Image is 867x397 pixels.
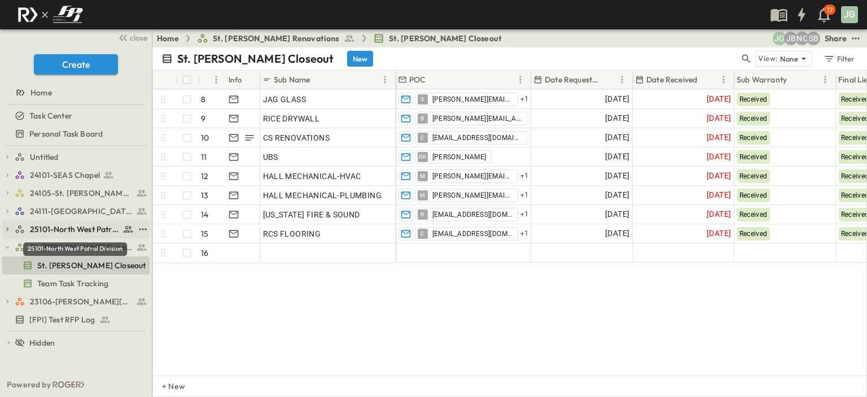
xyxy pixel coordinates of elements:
[739,153,768,161] span: Received
[773,32,786,45] div: Josh Gille (jgille@fpibuilders.com)
[605,93,629,106] span: [DATE]
[274,74,310,85] p: Sub Name
[520,228,529,239] span: + 1
[37,260,146,271] span: St. [PERSON_NAME] Closeout
[2,256,150,274] div: St. [PERSON_NAME] Closeouttest
[15,294,147,309] a: 23106-[PERSON_NAME][GEOGRAPHIC_DATA]
[347,51,373,67] button: New
[707,93,731,106] span: [DATE]
[30,87,52,98] span: Home
[707,131,731,144] span: [DATE]
[201,132,209,143] p: 10
[162,381,169,392] p: + New
[15,239,147,255] a: St. Vincent De Paul Renovations
[2,258,147,273] a: St. [PERSON_NAME] Closeout
[421,233,424,234] span: C
[739,115,768,123] span: Received
[605,189,629,202] span: [DATE]
[545,74,601,85] p: Date Requested
[263,190,382,201] span: HALL MECHANICAL-PLUMBING
[432,191,513,200] span: [PERSON_NAME][EMAIL_ADDRESS][DOMAIN_NAME]
[226,71,260,89] div: Info
[707,112,731,125] span: [DATE]
[263,132,330,143] span: CS RENOVATIONS
[699,73,712,86] button: Sort
[849,32,862,45] button: test
[201,113,205,124] p: 9
[29,110,72,121] span: Task Center
[707,169,731,182] span: [DATE]
[201,151,207,163] p: 11
[2,312,147,328] a: [FPI] Test RFP Log
[373,33,502,44] a: St. [PERSON_NAME] Closeout
[263,209,360,220] span: [US_STATE] FIRE & SOUND
[739,95,768,103] span: Received
[136,223,150,236] button: test
[737,74,787,85] p: Sub Warranty
[201,94,205,105] p: 8
[312,73,325,86] button: Sort
[739,172,768,180] span: Received
[739,211,768,219] span: Received
[263,94,306,105] span: JAG GLASS
[229,64,242,95] div: Info
[2,148,150,166] div: Untitledtest
[198,71,226,89] div: #
[2,293,150,311] div: 23106-[PERSON_NAME][GEOGRAPHIC_DATA]test
[520,209,529,220] span: + 1
[263,228,321,239] span: RCS FLOORING
[605,112,629,125] span: [DATE]
[30,224,120,235] span: 25101-North West Patrol Division
[789,73,802,86] button: Sort
[15,149,147,165] a: Untitled
[157,33,509,44] nav: breadcrumbs
[646,74,697,85] p: Date Received
[432,210,513,219] span: [EMAIL_ADDRESS][DOMAIN_NAME]
[15,185,147,201] a: 24105-St. Matthew Kitchen Reno
[201,171,208,182] p: 12
[23,242,127,256] div: 25101-North West Patrol Division
[841,6,858,23] div: JG
[603,73,615,86] button: Sort
[2,276,147,291] a: Team Task Tracking
[2,202,150,220] div: 24111-[GEOGRAPHIC_DATA]test
[605,208,629,221] span: [DATE]
[421,137,424,138] span: C
[795,32,809,45] div: Nathanael Gonzales (ngonzales@fpibuilders.com)
[421,118,424,119] span: B
[2,85,147,101] a: Home
[2,220,150,238] div: 25101-North West Patrol Divisiontest
[15,167,147,183] a: 24101-SEAS Chapel
[432,229,513,238] span: [EMAIL_ADDRESS][DOMAIN_NAME]
[419,156,427,157] span: GK
[2,274,150,293] div: Team Task Trackingtest
[263,113,320,124] span: RICE DRYWALL
[605,169,629,182] span: [DATE]
[34,54,118,75] button: Create
[15,221,134,237] a: 25101-North West Patrol Division
[520,171,529,182] span: + 1
[780,53,798,64] p: None
[840,5,859,24] button: JG
[30,151,58,163] span: Untitled
[428,73,441,86] button: Sort
[739,134,768,142] span: Received
[203,73,215,86] button: Sort
[432,133,523,142] span: [EMAIL_ADDRESS][DOMAIN_NAME]
[432,152,487,162] span: [PERSON_NAME]
[2,166,150,184] div: 24101-SEAS Chapeltest
[605,227,629,240] span: [DATE]
[432,114,523,123] span: [PERSON_NAME][EMAIL_ADDRESS][DOMAIN_NAME]
[2,125,150,143] div: Personal Task Boardtest
[30,296,133,307] span: 23106-[PERSON_NAME][GEOGRAPHIC_DATA]
[784,32,798,45] div: Jeremiah Bailey (jbailey@fpibuilders.com)
[201,190,208,201] p: 13
[819,51,858,67] button: Filter
[717,73,730,86] button: Menu
[2,108,147,124] a: Task Center
[2,238,150,256] div: St. Vincent De Paul Renovationstest
[2,311,150,329] div: [FPI] Test RFP Logtest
